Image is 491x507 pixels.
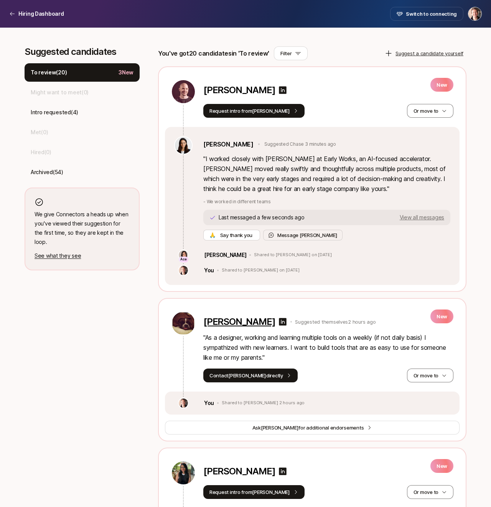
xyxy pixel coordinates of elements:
button: Or move to [407,104,453,118]
span: View all messages [400,215,444,220]
button: Request intro from[PERSON_NAME] [203,485,305,499]
button: Jasper Story [468,7,482,21]
p: Suggest a candidate yourself [395,49,463,57]
p: New [430,309,453,323]
p: Shared to [PERSON_NAME] on [DATE] [222,268,299,273]
p: Archived ( 54 ) [31,168,63,177]
button: Or move to [407,369,453,382]
p: Last messaged a few seconds ago [219,215,304,220]
button: Request intro from[PERSON_NAME] [203,104,305,118]
span: Switch to connecting [406,10,457,18]
p: [PERSON_NAME] [203,85,275,95]
button: Contact[PERSON_NAME]directly [203,369,298,382]
p: Suggested themselves 2 hours ago [295,318,376,326]
p: New [430,78,453,92]
p: We give Connectors a heads up when you've viewed their suggestion for the first time, so they are... [35,210,130,247]
button: Last messaged a few seconds agoView all messages [203,210,450,225]
span: [PERSON_NAME] [261,425,299,431]
p: 3 New [119,68,133,77]
p: [PERSON_NAME] [203,466,275,477]
img: ed856165_bc02_4c3c_8869_e627224d798a.jpg [175,137,192,154]
p: Hiring Dashboard [18,9,64,18]
img: 8cb3e434_9646_4a7a_9a3b_672daafcbcea.jpg [179,398,188,408]
span: Say thank you [219,231,254,239]
button: Ask[PERSON_NAME]for additional endorsements [165,421,460,435]
p: You [204,266,214,275]
img: dc681d8a_43eb_4aba_a374_80b352a73c28.jpg [172,461,195,484]
a: [PERSON_NAME] [203,139,254,149]
img: ACg8ocKy7RXBHMoSnFc2Um6qF4uW4NMxIGFVLRikQ2UkFTYP6MB2v6ZO=s160-c [172,312,195,335]
p: - We worked in different teams [203,198,450,205]
p: Intro requested ( 4 ) [31,108,78,117]
p: Shared to [PERSON_NAME] 2 hours ago [222,400,305,406]
p: See what they see [35,251,130,260]
p: " I worked closely with [PERSON_NAME] at Early Works, an AI-focused accelerator. [PERSON_NAME] mo... [203,154,450,194]
button: Switch to connecting [390,7,463,21]
p: [PERSON_NAME] [204,250,246,260]
p: Hired ( 0 ) [31,148,51,157]
p: " As a designer, working and learning multiple tools on a weekly (if not daily basis) I sympathiz... [203,333,453,362]
p: New [430,459,453,473]
button: Filter [274,46,307,60]
p: Suggested Chase 3 minutes ago [264,141,336,148]
p: Ace [180,257,187,262]
p: Might want to meet ( 0 ) [31,88,89,97]
button: Message [PERSON_NAME] [263,230,343,240]
p: You [204,398,214,408]
img: 8cb3e434_9646_4a7a_9a3b_672daafcbcea.jpg [179,266,188,275]
p: Suggested candidates [25,46,140,57]
img: 71d7b91d_d7cb_43b4_a7ea_a9b2f2cc6e03.jpg [179,250,188,260]
p: Met ( 0 ) [31,128,48,137]
p: You've got 20 candidates in 'To review' [158,48,269,58]
p: [PERSON_NAME] [203,316,275,327]
span: 🙏 [209,231,216,239]
p: Shared to [PERSON_NAME] on [DATE] [254,252,331,258]
img: Jasper Story [468,7,481,20]
img: b624fc6d_43de_4d13_9753_151e99b1d7e8.jpg [172,80,195,103]
button: Or move to [407,485,453,499]
button: 🙏 Say thank you [203,230,260,240]
span: Ask for additional endorsements [252,424,364,431]
p: To review ( 20 ) [31,68,67,77]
